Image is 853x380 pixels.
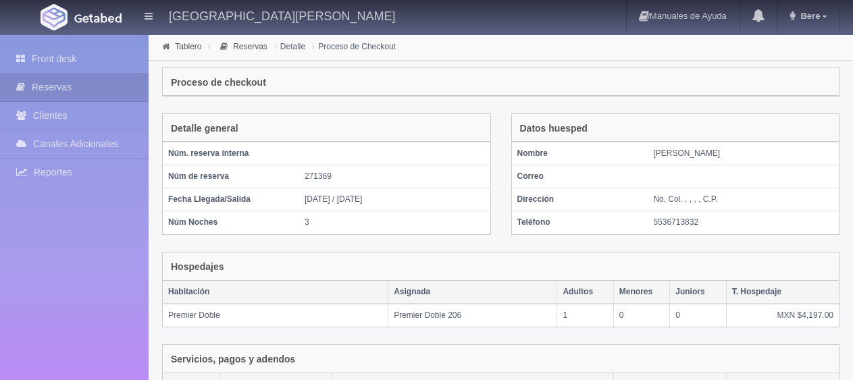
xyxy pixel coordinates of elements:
[726,304,839,327] td: MXN $4,197.00
[163,211,299,234] th: Núm Noches
[163,188,299,211] th: Fecha Llegada/Salida
[557,304,613,327] td: 1
[271,40,309,53] li: Detalle
[648,188,839,211] td: No, Col. , , , , C.P.
[171,262,224,272] h4: Hospedajes
[388,281,557,304] th: Asignada
[171,354,295,364] h4: Servicios, pagos y adendos
[171,78,266,88] h4: Proceso de checkout
[670,304,726,327] td: 0
[512,142,648,165] th: Nombre
[163,142,299,165] th: Núm. reserva interna
[670,281,726,304] th: Juniors
[163,165,299,188] th: Núm de reserva
[512,188,648,211] th: Dirección
[74,13,122,23] img: Getabed
[233,42,267,51] a: Reservas
[512,165,648,188] th: Correo
[175,42,201,51] a: Tablero
[512,211,648,234] th: Teléfono
[726,281,839,304] th: T. Hospedaje
[613,281,669,304] th: Menores
[169,7,395,24] h4: [GEOGRAPHIC_DATA][PERSON_NAME]
[163,304,388,327] td: Premier Doble
[557,281,613,304] th: Adultos
[163,281,388,304] th: Habitación
[648,211,839,234] td: 5536713832
[299,211,490,234] td: 3
[171,124,238,134] h4: Detalle general
[648,142,839,165] td: [PERSON_NAME]
[388,304,557,327] td: Premier Doble 206
[797,11,820,21] span: Bere
[299,165,490,188] td: 271369
[299,188,490,211] td: [DATE] / [DATE]
[520,124,588,134] h4: Datos huesped
[41,4,68,30] img: Getabed
[309,40,399,53] li: Proceso de Checkout
[613,304,669,327] td: 0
